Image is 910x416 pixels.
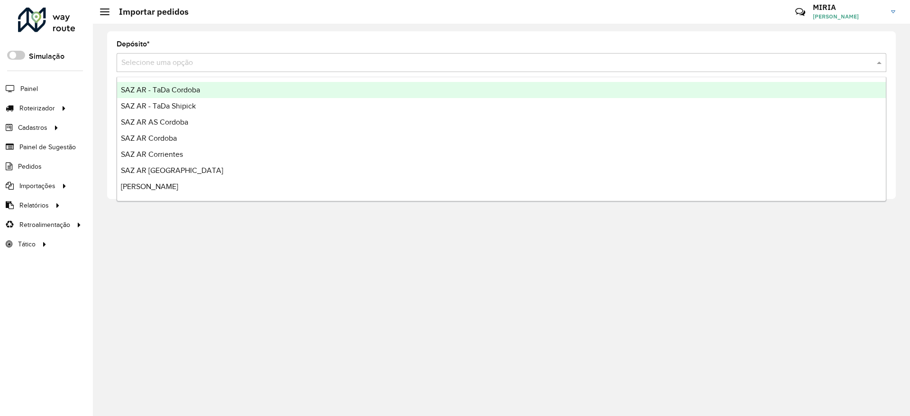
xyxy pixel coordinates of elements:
label: Simulação [29,51,64,62]
span: Painel [20,84,38,94]
span: Cadastros [18,123,47,133]
span: SAZ AR AS Cordoba [121,118,188,126]
span: Painel de Sugestão [19,142,76,152]
span: SAZ AR [GEOGRAPHIC_DATA] [121,166,223,174]
span: Retroalimentação [19,220,70,230]
span: [PERSON_NAME] [813,12,884,21]
span: Tático [18,239,36,249]
span: SAZ AR Corrientes [121,150,183,158]
label: Depósito [117,38,150,50]
ng-dropdown-panel: Options list [117,77,886,201]
h2: Importar pedidos [109,7,189,17]
span: Importações [19,181,55,191]
span: [PERSON_NAME] [121,182,178,190]
span: Relatórios [19,200,49,210]
span: SAZ AR - TaDa Shipick [121,102,196,110]
h3: MIRIA [813,3,884,12]
span: SAZ AR Cordoba [121,134,177,142]
span: SAZ AR - TaDa Cordoba [121,86,200,94]
span: Pedidos [18,162,42,172]
a: Contato Rápido [790,2,810,22]
span: Roteirizador [19,103,55,113]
